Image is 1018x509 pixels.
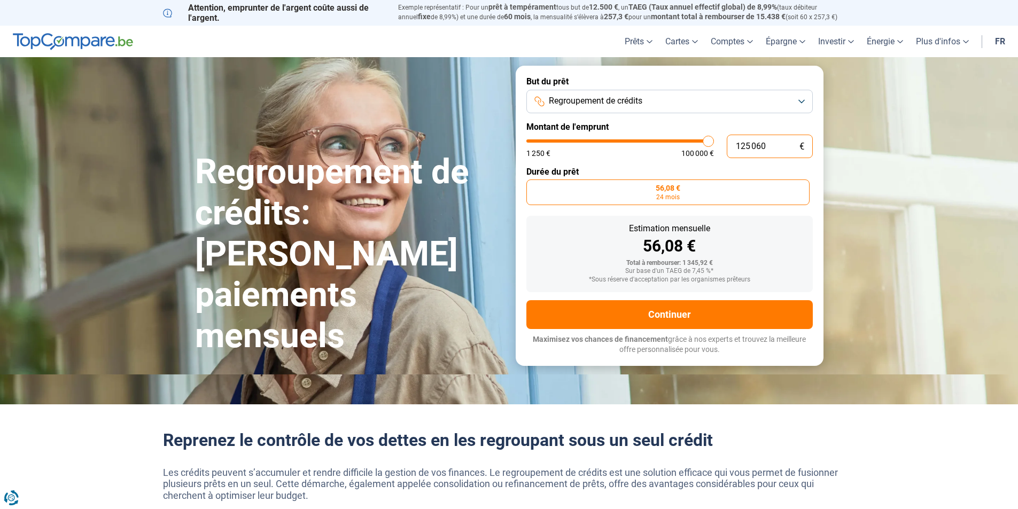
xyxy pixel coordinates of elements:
h1: Regroupement de crédits: [PERSON_NAME] paiements mensuels [195,152,503,357]
label: Montant de l'emprunt [526,122,813,132]
a: Énergie [860,26,910,57]
a: Plus d'infos [910,26,975,57]
span: fixe [418,12,431,21]
span: 12.500 € [589,3,618,11]
span: 24 mois [656,194,680,200]
span: 56,08 € [656,184,680,192]
div: Sur base d'un TAEG de 7,45 %* [535,268,804,275]
label: But du prêt [526,76,813,87]
a: Comptes [704,26,759,57]
a: Cartes [659,26,704,57]
span: 257,3 € [604,12,628,21]
button: Regroupement de crédits [526,90,813,113]
span: 1 250 € [526,150,550,157]
h2: Reprenez le contrôle de vos dettes en les regroupant sous un seul crédit [163,430,856,450]
p: grâce à nos experts et trouvez la meilleure offre personnalisée pour vous. [526,334,813,355]
a: fr [989,26,1012,57]
a: Épargne [759,26,812,57]
span: 100 000 € [681,150,714,157]
div: Estimation mensuelle [535,224,804,233]
div: *Sous réserve d'acceptation par les organismes prêteurs [535,276,804,284]
p: Les crédits peuvent s’accumuler et rendre difficile la gestion de vos finances. Le regroupement d... [163,467,856,502]
div: Total à rembourser: 1 345,92 € [535,260,804,267]
a: Prêts [618,26,659,57]
button: Continuer [526,300,813,329]
label: Durée du prêt [526,167,813,177]
span: Maximisez vos chances de financement [533,335,668,343]
div: 56,08 € [535,238,804,254]
span: montant total à rembourser de 15.438 € [651,12,786,21]
img: TopCompare [13,33,133,50]
a: Investir [812,26,860,57]
p: Exemple représentatif : Pour un tous but de , un (taux débiteur annuel de 8,99%) et une durée de ... [398,3,856,22]
span: TAEG (Taux annuel effectif global) de 8,99% [628,3,777,11]
p: Attention, emprunter de l'argent coûte aussi de l'argent. [163,3,385,23]
span: 60 mois [504,12,531,21]
span: prêt à tempérament [488,3,556,11]
span: Regroupement de crédits [549,95,642,107]
span: € [799,142,804,151]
